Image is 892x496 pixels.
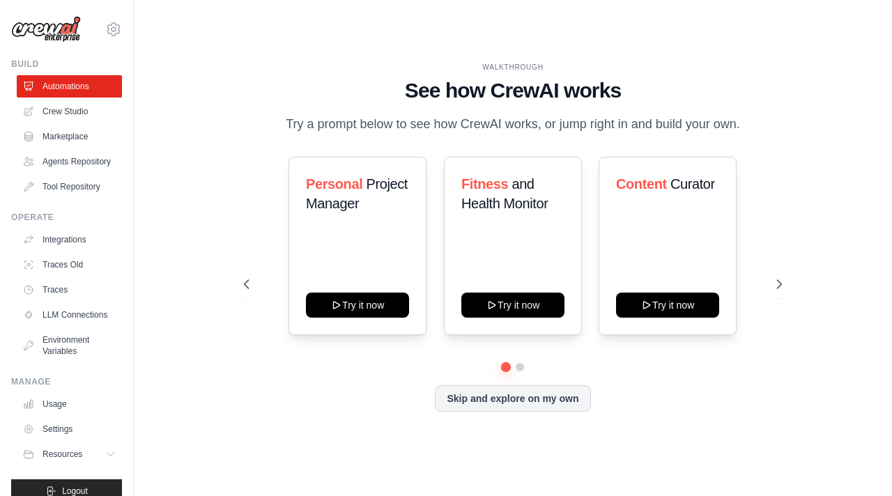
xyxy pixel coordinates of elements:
a: Integrations [17,228,122,251]
span: Fitness [461,176,508,192]
a: Environment Variables [17,329,122,362]
div: Manage [11,376,122,387]
span: Content [616,176,667,192]
span: Personal [306,176,362,192]
div: WALKTHROUGH [244,62,781,72]
a: Crew Studio [17,100,122,123]
a: Traces Old [17,254,122,276]
button: Try it now [306,293,409,318]
a: Usage [17,393,122,415]
a: Traces [17,279,122,301]
button: Skip and explore on my own [435,385,590,412]
span: Resources [43,449,82,460]
span: Curator [670,176,715,192]
a: Agents Repository [17,150,122,173]
a: Settings [17,418,122,440]
button: Try it now [461,293,564,318]
img: Logo [11,16,81,42]
button: Resources [17,443,122,465]
div: Build [11,59,122,70]
p: Try a prompt below to see how CrewAI works, or jump right in and build your own. [279,114,747,134]
h1: See how CrewAI works [244,78,781,103]
a: LLM Connections [17,304,122,326]
button: Try it now [616,293,719,318]
a: Tool Repository [17,176,122,198]
div: Operate [11,212,122,223]
iframe: Chat Widget [822,429,892,496]
a: Automations [17,75,122,98]
a: Marketplace [17,125,122,148]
